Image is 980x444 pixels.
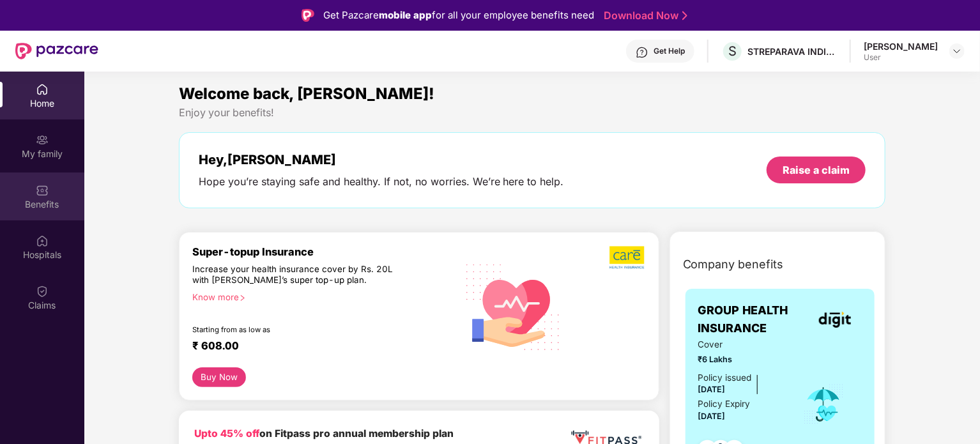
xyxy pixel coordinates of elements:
div: ₹ 608.00 [192,339,444,355]
button: Buy Now [192,367,247,387]
span: [DATE] [698,411,726,421]
strong: mobile app [379,9,432,21]
div: Know more [192,292,449,301]
div: Raise a claim [783,163,850,177]
img: insurerLogo [819,312,851,328]
span: [DATE] [698,385,726,394]
div: Hey, [PERSON_NAME] [199,152,564,167]
img: svg+xml;base64,PHN2ZyBpZD0iSGVscC0zMngzMiIgeG1sbnM9Imh0dHA6Ly93d3cudzMub3JnLzIwMDAvc3ZnIiB3aWR0aD... [636,46,648,59]
div: Policy Expiry [698,397,751,411]
img: svg+xml;base64,PHN2ZyBpZD0iQmVuZWZpdHMiIHhtbG5zPSJodHRwOi8vd3d3LnczLm9yZy8yMDAwL3N2ZyIgd2lkdGg9Ij... [36,184,49,197]
div: STREPARAVA INDIA PRIVATE LIMITED [747,45,837,57]
div: [PERSON_NAME] [864,40,938,52]
span: Cover [698,338,786,351]
div: Enjoy your benefits! [179,106,886,119]
img: icon [803,383,845,425]
div: Starting from as low as [192,325,402,334]
img: Logo [302,9,314,22]
img: svg+xml;base64,PHN2ZyBpZD0iQ2xhaW0iIHhtbG5zPSJodHRwOi8vd3d3LnczLm9yZy8yMDAwL3N2ZyIgd2lkdGg9IjIwIi... [36,285,49,298]
img: svg+xml;base64,PHN2ZyB4bWxucz0iaHR0cDovL3d3dy53My5vcmcvMjAwMC9zdmciIHhtbG5zOnhsaW5rPSJodHRwOi8vd3... [457,249,570,364]
div: Increase your health insurance cover by Rs. 20L with [PERSON_NAME]’s super top-up plan. [192,264,402,287]
img: svg+xml;base64,PHN2ZyBpZD0iRHJvcGRvd24tMzJ4MzIiIHhtbG5zPSJodHRwOi8vd3d3LnczLm9yZy8yMDAwL3N2ZyIgd2... [952,46,962,56]
a: Download Now [604,9,684,22]
span: Welcome back, [PERSON_NAME]! [179,84,434,103]
span: S [728,43,737,59]
div: Policy issued [698,371,752,385]
span: right [239,295,246,302]
span: ₹6 Lakhs [698,353,786,366]
b: Upto 45% off [194,427,259,440]
img: svg+xml;base64,PHN2ZyBpZD0iSG9zcGl0YWxzIiB4bWxucz0iaHR0cDovL3d3dy53My5vcmcvMjAwMC9zdmciIHdpZHRoPS... [36,234,49,247]
img: Stroke [682,9,687,22]
span: Company benefits [683,256,784,273]
div: Get Pazcare for all your employee benefits need [323,8,594,23]
img: New Pazcare Logo [15,43,98,59]
div: Super-topup Insurance [192,245,457,258]
span: GROUP HEALTH INSURANCE [698,302,808,338]
div: User [864,52,938,63]
img: svg+xml;base64,PHN2ZyB3aWR0aD0iMjAiIGhlaWdodD0iMjAiIHZpZXdCb3g9IjAgMCAyMCAyMCIgZmlsbD0ibm9uZSIgeG... [36,134,49,146]
div: Get Help [654,46,685,56]
b: on Fitpass pro annual membership plan [194,427,454,440]
img: b5dec4f62d2307b9de63beb79f102df3.png [609,245,646,270]
div: Hope you’re staying safe and healthy. If not, no worries. We’re here to help. [199,175,564,188]
img: svg+xml;base64,PHN2ZyBpZD0iSG9tZSIgeG1sbnM9Imh0dHA6Ly93d3cudzMub3JnLzIwMDAvc3ZnIiB3aWR0aD0iMjAiIG... [36,83,49,96]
